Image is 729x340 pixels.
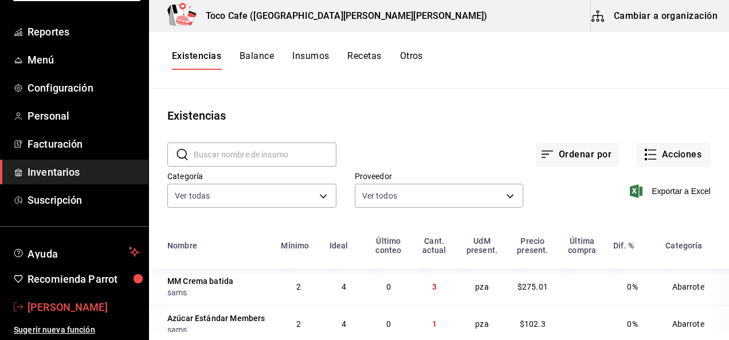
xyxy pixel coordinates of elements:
span: Suscripción [28,192,139,208]
span: Facturación [28,136,139,152]
span: Ver todas [175,190,210,201]
span: 0 [386,282,391,291]
div: MM Crema batida [167,275,233,287]
label: Proveedor [355,172,524,180]
h3: Toco Cafe ([GEOGRAPHIC_DATA][PERSON_NAME][PERSON_NAME]) [197,9,487,23]
span: 4 [342,282,346,291]
span: Ver todos [362,190,397,201]
button: Ordenar por [536,143,618,167]
div: navigation tabs [172,50,423,70]
div: Existencias [167,107,226,124]
span: 2 [296,319,301,329]
div: Azúcar Estándar Members [167,313,265,324]
span: 0 [386,319,391,329]
span: Personal [28,108,139,124]
div: Categoría [665,241,702,250]
span: Recomienda Parrot [28,271,139,287]
div: Última compra [565,236,599,255]
span: 0% [627,319,637,329]
span: $102.3 [520,319,546,329]
span: Inventarios [28,164,139,180]
span: 2 [296,282,301,291]
label: Categoría [167,172,336,180]
button: Exportar a Excel [632,184,711,198]
div: Nombre [167,241,197,250]
div: sams [167,287,267,298]
div: Precio present. [514,236,551,255]
button: Recetas [347,50,381,70]
button: Acciones [637,143,711,167]
span: 1 [432,319,437,329]
span: Menú [28,52,139,68]
button: Insumos [292,50,329,70]
td: Abarrote [659,268,729,305]
button: Otros [400,50,423,70]
input: Buscar nombre de insumo [194,143,336,166]
span: [PERSON_NAME] [28,299,139,315]
button: Existencias [172,50,221,70]
span: Ayuda [28,245,124,259]
button: Balance [240,50,274,70]
div: UdM present. [464,236,500,255]
div: Dif. % [613,241,634,250]
div: Mínimo [281,241,309,250]
span: Sugerir nueva función [14,324,139,336]
span: Configuración [28,80,139,96]
div: sams [167,324,267,335]
span: 4 [342,319,346,329]
span: 3 [432,282,437,291]
span: $275.01 [518,282,548,291]
div: Último conteo [372,236,405,255]
span: 0% [627,282,637,291]
div: Cant. actual [419,236,450,255]
span: Reportes [28,24,139,39]
td: pza [457,268,507,305]
div: Ideal [330,241,348,250]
